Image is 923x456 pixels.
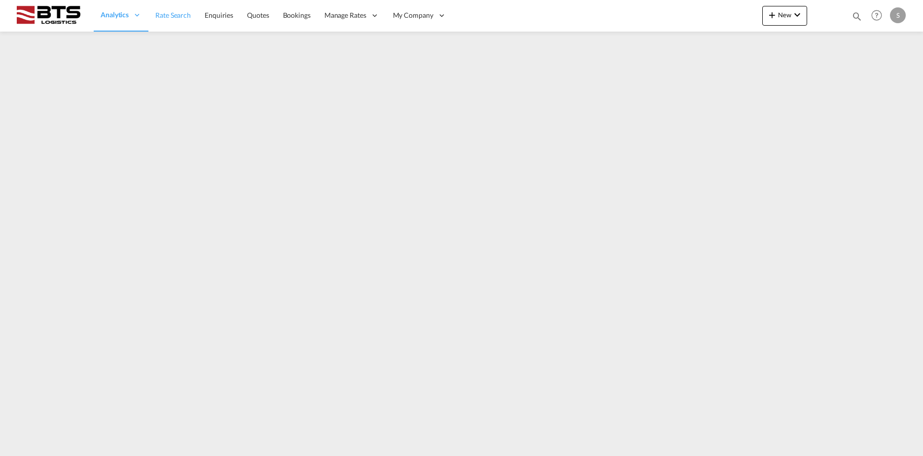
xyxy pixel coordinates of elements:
[852,11,862,22] md-icon: icon-magnify
[890,7,906,23] div: S
[324,10,366,20] span: Manage Rates
[15,4,81,27] img: cdcc71d0be7811ed9adfbf939d2aa0e8.png
[766,11,803,19] span: New
[766,9,778,21] md-icon: icon-plus 400-fg
[101,10,129,20] span: Analytics
[762,6,807,26] button: icon-plus 400-fgNewicon-chevron-down
[852,11,862,26] div: icon-magnify
[247,11,269,19] span: Quotes
[393,10,433,20] span: My Company
[283,11,311,19] span: Bookings
[205,11,233,19] span: Enquiries
[868,7,885,24] span: Help
[155,11,191,19] span: Rate Search
[791,9,803,21] md-icon: icon-chevron-down
[868,7,890,25] div: Help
